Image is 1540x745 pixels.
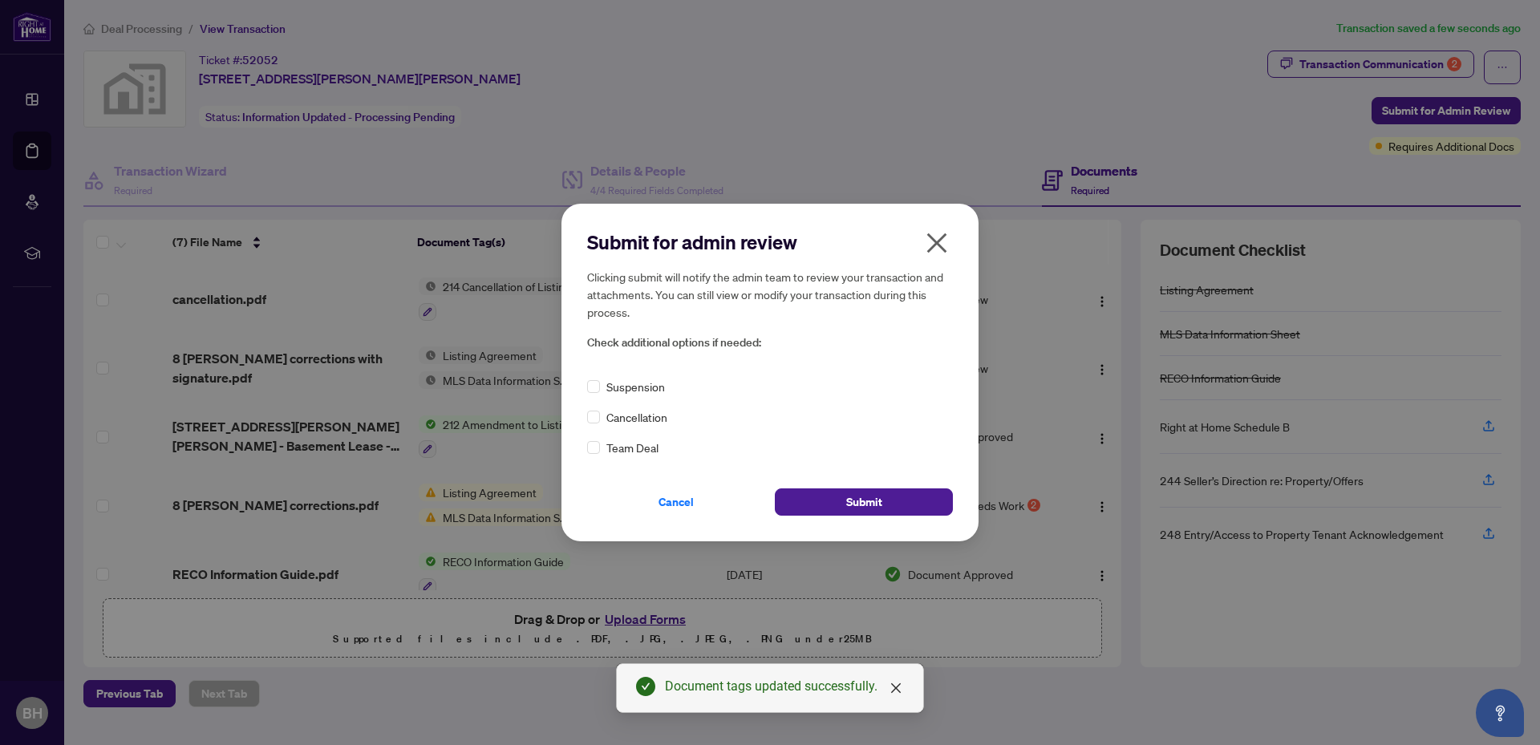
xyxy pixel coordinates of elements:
[887,679,905,697] a: Close
[587,229,953,255] h2: Submit for admin review
[636,677,655,696] span: check-circle
[587,334,953,352] span: Check additional options if needed:
[846,489,882,515] span: Submit
[606,439,659,456] span: Team Deal
[775,488,953,516] button: Submit
[587,268,953,321] h5: Clicking submit will notify the admin team to review your transaction and attachments. You can st...
[1476,689,1524,737] button: Open asap
[924,230,950,256] span: close
[665,677,904,696] div: Document tags updated successfully.
[659,489,694,515] span: Cancel
[587,488,765,516] button: Cancel
[890,682,902,694] span: close
[606,408,667,426] span: Cancellation
[606,378,665,395] span: Suspension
